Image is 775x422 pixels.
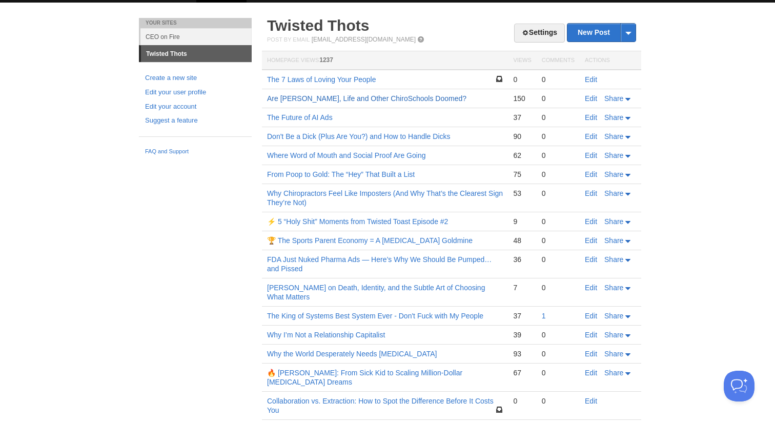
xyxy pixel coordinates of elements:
a: Don't Be a Dick (Plus Are You?) and How to Handle Dicks [267,132,451,140]
div: 0 [513,396,531,406]
span: Share [604,350,623,358]
a: FAQ and Support [145,147,246,156]
a: Suggest a feature [145,115,246,126]
div: 0 [542,396,575,406]
span: Share [604,151,623,159]
th: Comments [537,51,580,70]
span: Share [604,369,623,377]
div: 0 [542,330,575,339]
a: Edit [585,284,597,292]
div: 36 [513,255,531,264]
a: 1 [542,312,546,320]
div: 53 [513,189,531,198]
a: Edit [585,113,597,122]
a: Edit [585,350,597,358]
a: Edit [585,236,597,245]
li: Your Sites [139,18,252,28]
a: 🏆 The Sports Parent Economy = A [MEDICAL_DATA] Goldmine [267,236,473,245]
a: CEO on Fire [140,28,252,45]
div: 37 [513,113,531,122]
a: Edit [585,331,597,339]
a: The 7 Laws of Loving Your People [267,75,376,84]
span: Share [604,170,623,178]
span: Share [604,217,623,226]
a: Edit your account [145,102,246,112]
div: 62 [513,151,531,160]
div: 48 [513,236,531,245]
a: Edit [585,217,597,226]
a: Edit [585,369,597,377]
a: Settings [514,24,565,43]
div: 0 [542,170,575,179]
a: Collaboration vs. Extraction: How to Spot the Difference Before It Costs You [267,397,494,414]
th: Homepage Views [262,51,508,70]
a: New Post [567,24,636,42]
div: 0 [513,75,531,84]
div: 0 [542,283,575,292]
div: 37 [513,311,531,320]
div: 39 [513,330,531,339]
a: The Future of AI Ads [267,113,333,122]
div: 93 [513,349,531,358]
div: 75 [513,170,531,179]
div: 0 [542,75,575,84]
a: Why Chiropractors Feel Like Imposters (And Why That’s the Clearest Sign They’re Not) [267,189,503,207]
span: Share [604,132,623,140]
div: 7 [513,283,531,292]
a: Edit [585,132,597,140]
span: Post by Email [267,36,310,43]
div: 0 [542,132,575,141]
a: Why the World Desperately Needs [MEDICAL_DATA] [267,350,437,358]
a: Create a new site [145,73,246,84]
div: 0 [542,113,575,122]
a: Edit [585,151,597,159]
span: Share [604,312,623,320]
div: 0 [542,94,575,103]
a: Why I’m Not a Relationship Capitalist [267,331,385,339]
a: ⚡ 5 “Holy Shit” Moments from Twisted Toast Episode #2 [267,217,448,226]
a: Edit [585,397,597,405]
div: 9 [513,217,531,226]
div: 67 [513,368,531,377]
a: Edit [585,94,597,103]
div: 0 [542,217,575,226]
th: Views [508,51,536,70]
span: Share [604,236,623,245]
div: 90 [513,132,531,141]
span: Share [604,255,623,264]
a: From Poop to Gold: The “Hey” That Built a List [267,170,415,178]
div: 0 [542,368,575,377]
a: Edit [585,189,597,197]
a: Edit [585,312,597,320]
span: Share [604,94,623,103]
a: Edit [585,170,597,178]
span: Share [604,284,623,292]
span: Share [604,189,623,197]
a: [EMAIL_ADDRESS][DOMAIN_NAME] [312,36,416,43]
a: Twisted Thots [267,17,369,34]
span: 1237 [319,56,333,64]
a: Twisted Thots [141,46,252,62]
th: Actions [580,51,641,70]
a: FDA Just Nuked Pharma Ads — Here’s Why We Should Be Pumped… and Pissed [267,255,492,273]
iframe: Help Scout Beacon - Open [724,371,754,401]
a: Edit your user profile [145,87,246,98]
a: Edit [585,75,597,84]
div: 0 [542,349,575,358]
a: 🔥 [PERSON_NAME]: From Sick Kid to Scaling Million-Dollar [MEDICAL_DATA] Dreams [267,369,462,386]
div: 0 [542,151,575,160]
a: Where Word of Mouth and Social Proof Are Going [267,151,425,159]
a: The King of Systems Best System Ever - Don't Fuck with My People [267,312,483,320]
a: Edit [585,255,597,264]
span: Share [604,331,623,339]
a: Are [PERSON_NAME], Life and Other ChiroSchools Doomed? [267,94,466,103]
span: Share [604,113,623,122]
div: 0 [542,255,575,264]
a: [PERSON_NAME] on Death, Identity, and the Subtle Art of Choosing What Matters [267,284,485,301]
div: 0 [542,189,575,198]
div: 0 [542,236,575,245]
div: 150 [513,94,531,103]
